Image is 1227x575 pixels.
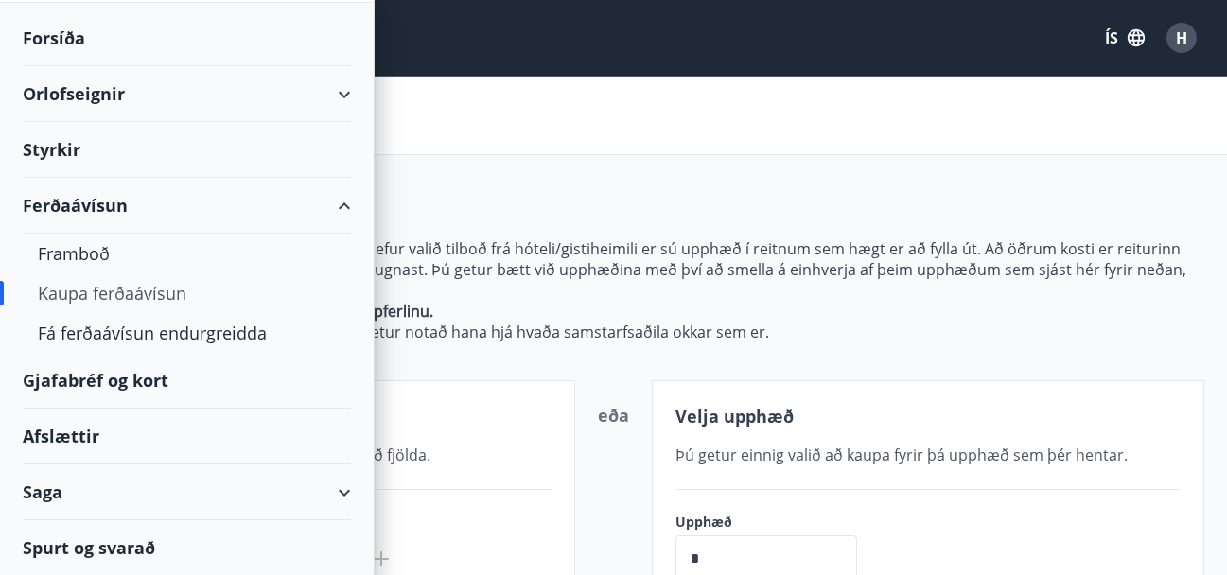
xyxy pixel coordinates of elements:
div: Gjafabréf og kort [23,353,351,409]
div: Kaupa ferðaávísun [38,273,336,313]
div: Afslættir [23,409,351,464]
button: H [1159,15,1204,61]
span: eða [598,404,629,427]
div: Framboð [38,234,336,273]
button: ÍS [1095,21,1155,55]
p: Hér getur þú valið upphæð ávísunarinnar. Ef þú hefur valið tilboð frá hóteli/gistiheimili er sú u... [23,238,1204,301]
div: Saga [23,464,351,520]
span: Þú getur einnig valið að kaupa fyrir þá upphæð sem þér hentar. [675,444,1128,465]
div: Orlofseignir [23,66,351,122]
span: Velja upphæð [675,405,794,427]
label: Upphæð [675,513,876,531]
div: Spurt og svarað [23,520,351,575]
div: Fá ferðaávísun endurgreidda [38,313,336,353]
div: Styrkir [23,122,351,178]
div: Ferðaávísun [23,178,351,234]
span: H [1176,27,1187,48]
div: Forsíða [23,10,351,66]
p: Mundu að ferðaávísunin rennur aldrei út og þú getur notað hana hjá hvaða samstarfsaðila okkar sem... [23,322,1204,342]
